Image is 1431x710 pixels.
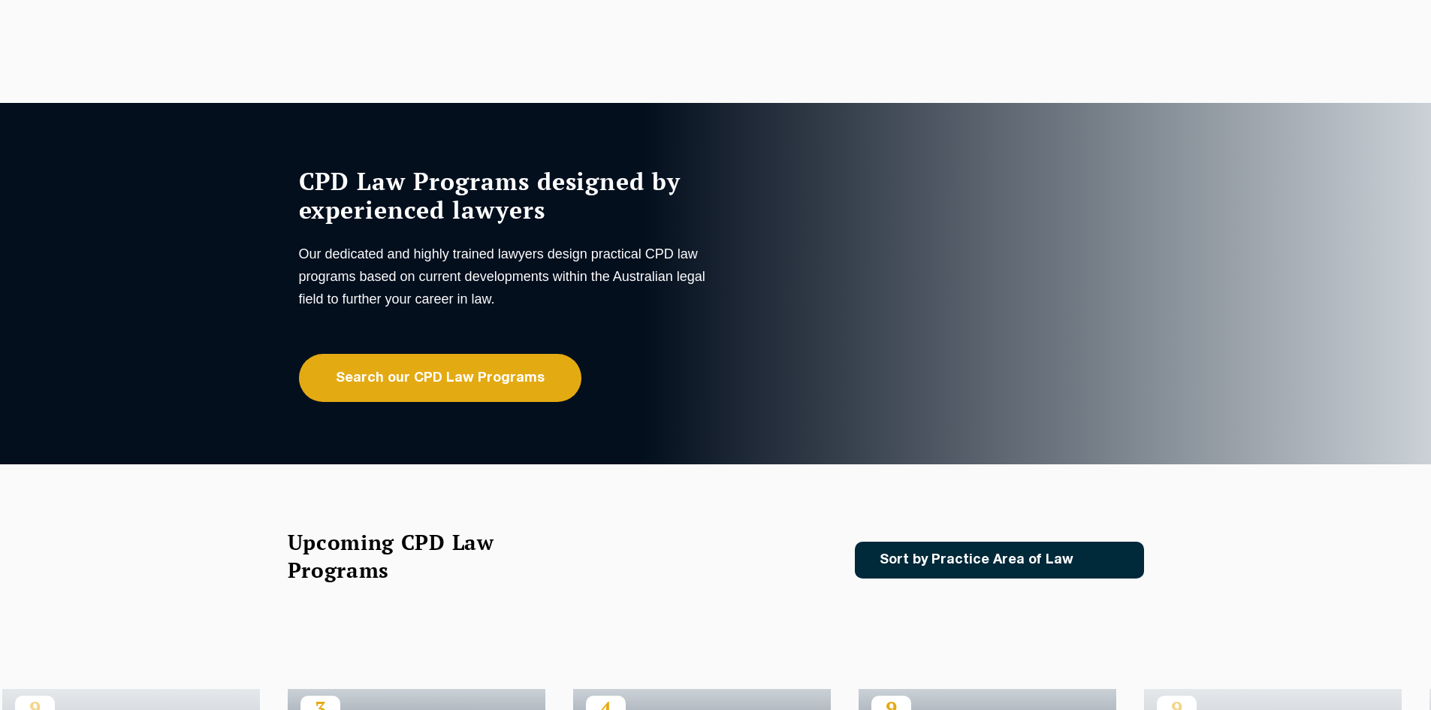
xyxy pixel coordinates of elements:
[288,528,532,584] h2: Upcoming CPD Law Programs
[299,354,581,402] a: Search our CPD Law Programs
[299,167,712,224] h1: CPD Law Programs designed by experienced lawyers
[1097,554,1115,566] img: Icon
[299,243,712,310] p: Our dedicated and highly trained lawyers design practical CPD law programs based on current devel...
[855,542,1144,579] a: Sort by Practice Area of Law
